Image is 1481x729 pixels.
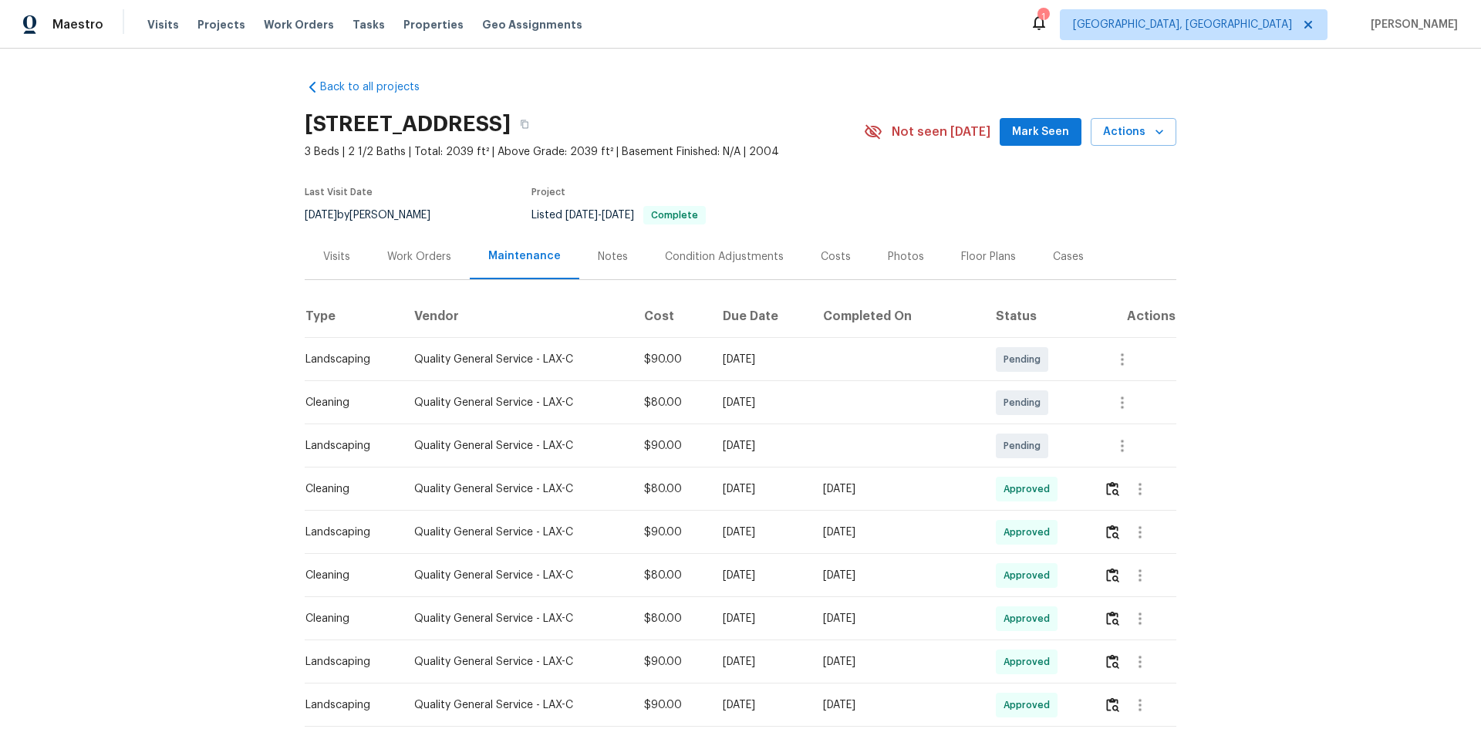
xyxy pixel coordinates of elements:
[888,249,924,265] div: Photos
[511,110,538,138] button: Copy Address
[482,17,582,32] span: Geo Assignments
[305,116,511,132] h2: [STREET_ADDRESS]
[353,19,385,30] span: Tasks
[1004,481,1056,497] span: Approved
[305,187,373,197] span: Last Visit Date
[710,295,811,338] th: Due Date
[1091,295,1176,338] th: Actions
[723,395,798,410] div: [DATE]
[823,568,971,583] div: [DATE]
[823,697,971,713] div: [DATE]
[598,249,628,265] div: Notes
[644,352,697,367] div: $90.00
[488,248,561,264] div: Maintenance
[1106,568,1119,582] img: Review Icon
[1104,687,1122,724] button: Review Icon
[723,352,798,367] div: [DATE]
[983,295,1091,338] th: Status
[414,395,619,410] div: Quality General Service - LAX-C
[305,395,390,410] div: Cleaning
[723,654,798,670] div: [DATE]
[414,611,619,626] div: Quality General Service - LAX-C
[531,187,565,197] span: Project
[961,249,1016,265] div: Floor Plans
[644,525,697,540] div: $90.00
[723,611,798,626] div: [DATE]
[644,611,697,626] div: $80.00
[823,525,971,540] div: [DATE]
[305,295,402,338] th: Type
[811,295,983,338] th: Completed On
[414,654,619,670] div: Quality General Service - LAX-C
[305,481,390,497] div: Cleaning
[1004,654,1056,670] span: Approved
[387,249,451,265] div: Work Orders
[305,144,864,160] span: 3 Beds | 2 1/2 Baths | Total: 2039 ft² | Above Grade: 2039 ft² | Basement Finished: N/A | 2004
[414,481,619,497] div: Quality General Service - LAX-C
[823,481,971,497] div: [DATE]
[1104,600,1122,637] button: Review Icon
[665,249,784,265] div: Condition Adjustments
[305,210,337,221] span: [DATE]
[644,481,697,497] div: $80.00
[723,568,798,583] div: [DATE]
[52,17,103,32] span: Maestro
[644,395,697,410] div: $80.00
[823,654,971,670] div: [DATE]
[1012,123,1069,142] span: Mark Seen
[305,654,390,670] div: Landscaping
[1106,654,1119,669] img: Review Icon
[1106,611,1119,626] img: Review Icon
[305,438,390,454] div: Landscaping
[1106,525,1119,539] img: Review Icon
[892,124,990,140] span: Not seen [DATE]
[723,525,798,540] div: [DATE]
[305,525,390,540] div: Landscaping
[1004,568,1056,583] span: Approved
[1004,525,1056,540] span: Approved
[565,210,634,221] span: -
[531,210,706,221] span: Listed
[305,206,449,224] div: by [PERSON_NAME]
[565,210,598,221] span: [DATE]
[723,438,798,454] div: [DATE]
[1104,471,1122,508] button: Review Icon
[414,697,619,713] div: Quality General Service - LAX-C
[305,352,390,367] div: Landscaping
[305,79,453,95] a: Back to all projects
[823,611,971,626] div: [DATE]
[644,697,697,713] div: $90.00
[1103,123,1164,142] span: Actions
[305,568,390,583] div: Cleaning
[1104,514,1122,551] button: Review Icon
[602,210,634,221] span: [DATE]
[1104,557,1122,594] button: Review Icon
[644,568,697,583] div: $80.00
[1053,249,1084,265] div: Cases
[1004,395,1047,410] span: Pending
[197,17,245,32] span: Projects
[1004,611,1056,626] span: Approved
[1106,481,1119,496] img: Review Icon
[723,697,798,713] div: [DATE]
[402,295,632,338] th: Vendor
[414,352,619,367] div: Quality General Service - LAX-C
[1073,17,1292,32] span: [GEOGRAPHIC_DATA], [GEOGRAPHIC_DATA]
[305,697,390,713] div: Landscaping
[644,654,697,670] div: $90.00
[414,568,619,583] div: Quality General Service - LAX-C
[264,17,334,32] span: Work Orders
[1004,697,1056,713] span: Approved
[1037,9,1048,25] div: 1
[414,525,619,540] div: Quality General Service - LAX-C
[644,438,697,454] div: $90.00
[1004,438,1047,454] span: Pending
[645,211,704,220] span: Complete
[723,481,798,497] div: [DATE]
[1004,352,1047,367] span: Pending
[1000,118,1081,147] button: Mark Seen
[1106,697,1119,712] img: Review Icon
[414,438,619,454] div: Quality General Service - LAX-C
[1365,17,1458,32] span: [PERSON_NAME]
[632,295,710,338] th: Cost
